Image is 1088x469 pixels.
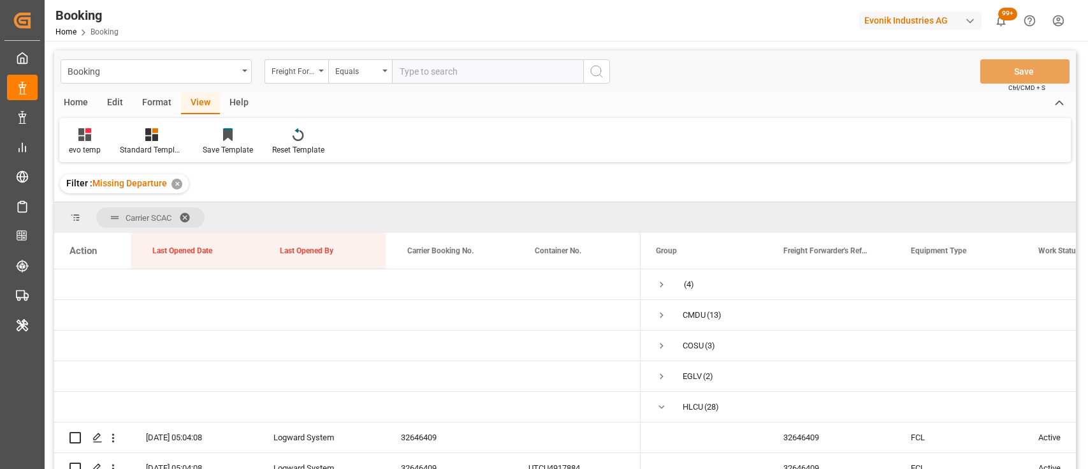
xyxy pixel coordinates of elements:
span: (4) [684,270,694,299]
div: Reset Template [272,144,324,156]
span: (28) [704,392,719,422]
div: CMDU [683,301,706,330]
div: ✕ [171,179,182,190]
button: show 100 new notifications [987,6,1015,35]
span: (2) [703,362,713,391]
span: Last Opened Date [152,246,212,255]
div: Edit [98,93,133,114]
div: Logward System [258,422,386,452]
div: Standard Templates [120,144,184,156]
span: Carrier SCAC [126,213,171,223]
span: Missing Departure [92,178,167,188]
button: open menu [265,59,328,84]
span: 99+ [998,8,1017,20]
span: Last Opened By [280,246,333,255]
span: Freight Forwarder's Reference No. [783,246,869,255]
div: Press SPACE to select this row. [54,269,641,300]
div: 32646409 [386,422,513,452]
div: Press SPACE to select this row. [54,392,641,422]
span: Container No. [535,246,581,255]
button: open menu [61,59,252,84]
div: Press SPACE to select this row. [54,422,641,453]
button: open menu [328,59,392,84]
div: Equals [335,63,379,77]
button: Evonik Industries AG [859,8,987,33]
span: Equipment Type [911,246,966,255]
div: Freight Forwarder's Reference No. [272,63,315,77]
span: (13) [707,301,722,330]
div: Evonik Industries AG [859,11,982,30]
span: Ctrl/CMD + S [1008,83,1045,93]
button: Save [980,59,1070,84]
div: evo temp [69,144,101,156]
div: FCL [896,422,1023,452]
span: (3) [705,331,715,361]
button: Help Center [1015,6,1044,35]
div: [DATE] 05:04:08 [131,422,258,452]
div: 32646409 [768,422,896,452]
div: Press SPACE to select this row. [54,361,641,392]
div: Booking [55,6,119,25]
a: Home [55,27,76,36]
div: COSU [683,331,704,361]
input: Type to search [392,59,583,84]
div: Press SPACE to select this row. [54,331,641,361]
button: search button [583,59,610,84]
span: Filter : [66,178,92,188]
div: Save Template [203,144,253,156]
div: Action [69,245,97,257]
div: HLCU [683,392,703,422]
div: Press SPACE to select this row. [54,300,641,331]
div: Format [133,93,181,114]
div: Home [54,93,98,114]
div: Booking [68,63,238,78]
span: Group [656,246,677,255]
span: Carrier Booking No. [407,246,474,255]
div: View [181,93,220,114]
div: EGLV [683,362,702,391]
span: Work Status [1038,246,1080,255]
div: Help [220,93,258,114]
